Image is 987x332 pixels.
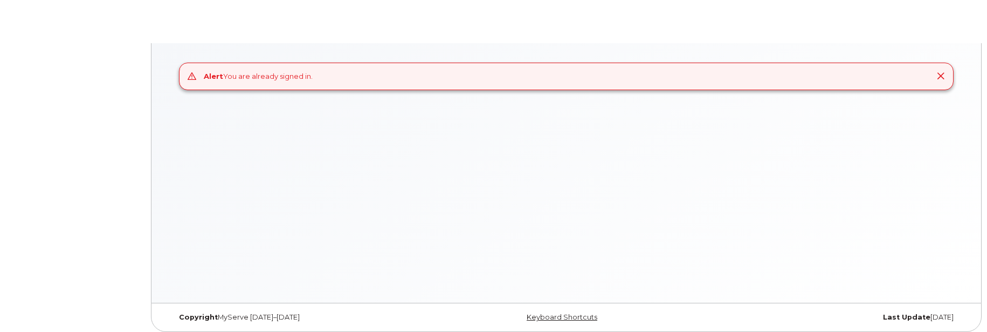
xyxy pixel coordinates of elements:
a: Keyboard Shortcuts [527,313,597,321]
div: [DATE] [698,313,962,322]
strong: Copyright [179,313,218,321]
strong: Alert [204,72,223,80]
div: MyServe [DATE]–[DATE] [171,313,434,322]
strong: Last Update [883,313,930,321]
div: You are already signed in. [204,71,313,82]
